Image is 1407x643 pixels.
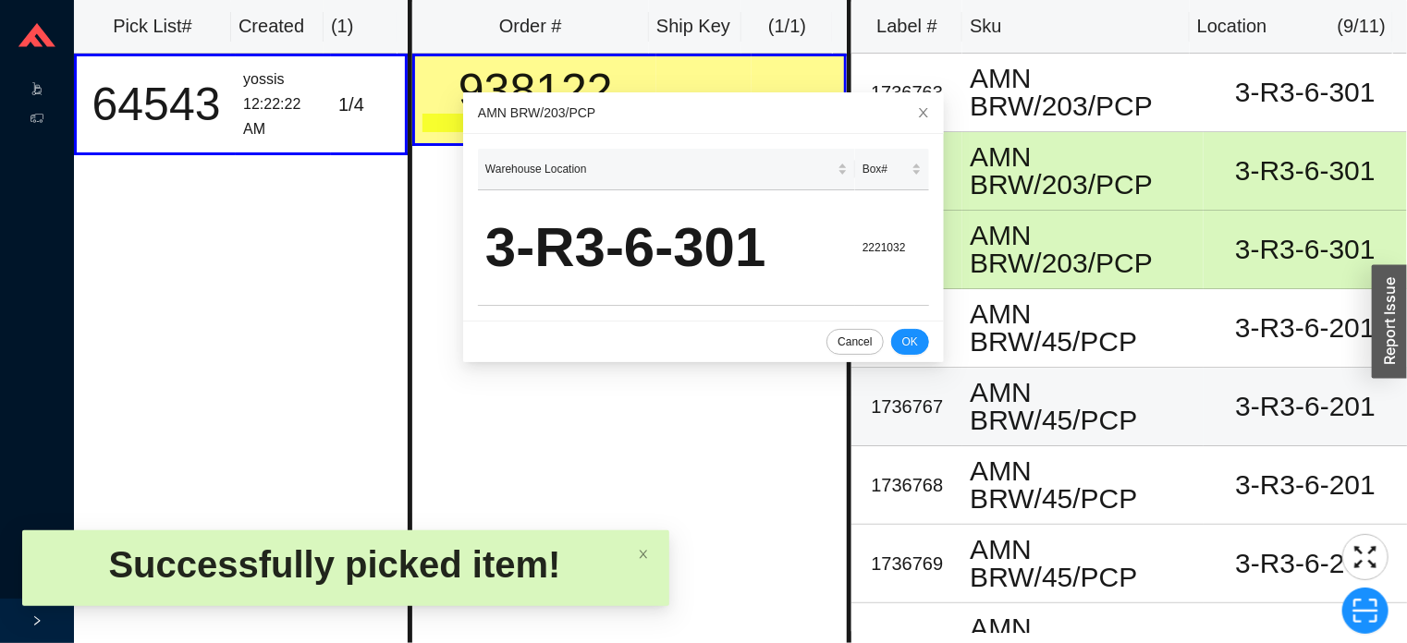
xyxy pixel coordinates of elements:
[826,329,883,355] button: Cancel
[664,85,744,115] div: 529250
[338,90,397,120] div: 1 / 4
[1211,157,1400,185] div: 3-R3-6-301
[331,11,390,42] div: ( 1 )
[485,160,834,178] span: Warehouse Location
[838,333,872,351] span: Cancel
[422,67,650,114] div: 938122
[478,103,929,123] div: AMN BRW/203/PCP
[422,114,650,132] div: Ground
[970,222,1196,277] div: AMN BRW/203/PCP
[970,457,1196,513] div: AMN BRW/45/PCP
[759,85,837,115] div: 9 / 11
[1211,393,1400,420] div: 3-R3-6-201
[1343,543,1388,571] span: fullscreen
[902,333,918,351] span: OK
[1342,588,1389,634] button: scan
[1211,236,1400,263] div: 3-R3-6-301
[243,67,324,92] div: yossis
[84,81,228,127] div: 64543
[970,65,1196,120] div: AMN BRW/203/PCP
[1197,11,1267,42] div: Location
[903,92,944,133] button: Close
[638,549,649,560] span: close
[970,300,1196,356] div: AMN BRW/45/PCP
[478,149,855,190] th: Warehouse Location sortable
[970,536,1196,591] div: AMN BRW/45/PCP
[1342,534,1389,580] button: fullscreen
[917,106,930,119] span: close
[891,329,929,355] button: OK
[859,549,955,579] div: 1736769
[749,11,826,42] div: ( 1 / 1 )
[1343,597,1388,625] span: scan
[970,143,1196,199] div: AMN BRW/203/PCP
[855,149,929,190] th: Box# sortable
[859,470,955,501] div: 1736768
[243,92,324,141] div: 12:22:22 AM
[855,190,929,306] td: 2221032
[970,379,1196,434] div: AMN BRW/45/PCP
[1211,314,1400,342] div: 3-R3-6-201
[1211,550,1400,577] div: 3-R3-6-201
[1338,11,1386,42] div: ( 9 / 11 )
[859,392,955,422] div: 1736767
[859,78,955,108] div: 1736763
[863,160,908,178] span: Box#
[1211,79,1400,106] div: 3-R3-6-301
[485,201,848,294] div: 3-R3-6-301
[37,541,632,588] div: Successfully picked item!
[1211,471,1400,499] div: 3-R3-6-201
